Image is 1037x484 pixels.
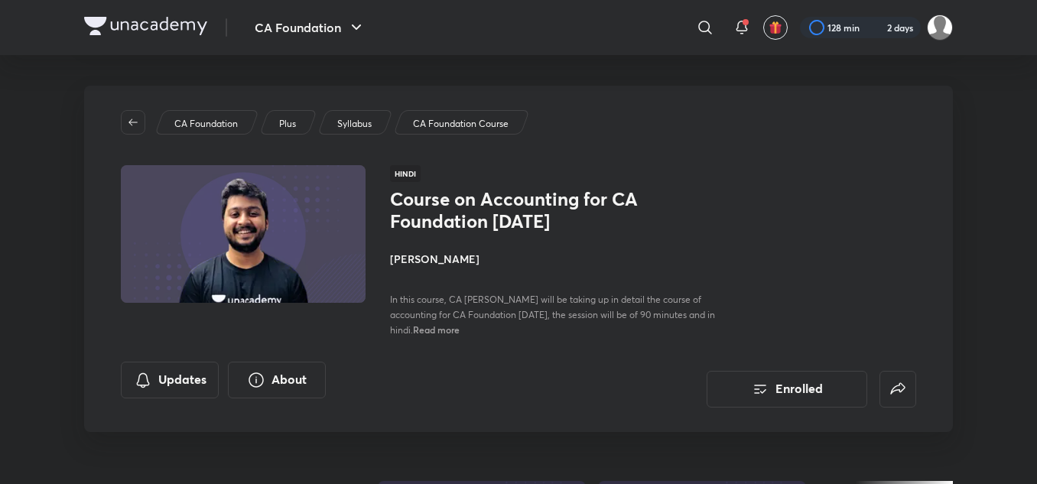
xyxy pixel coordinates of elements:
img: streak [869,20,884,35]
a: Company Logo [84,17,207,39]
img: ansh jain [927,15,953,41]
button: avatar [763,15,788,40]
p: CA Foundation [174,117,238,131]
button: CA Foundation [245,12,375,43]
button: Enrolled [707,371,867,408]
p: CA Foundation Course [413,117,509,131]
span: In this course, CA [PERSON_NAME] will be taking up in detail the course of accounting for CA Foun... [390,294,715,336]
button: About [228,362,326,398]
p: Syllabus [337,117,372,131]
img: Company Logo [84,17,207,35]
button: false [879,371,916,408]
a: CA Foundation Course [411,117,512,131]
p: Plus [279,117,296,131]
button: Updates [121,362,219,398]
span: Read more [413,323,460,336]
img: Thumbnail [119,164,368,304]
a: Plus [277,117,299,131]
a: Syllabus [335,117,375,131]
span: Hindi [390,165,421,182]
h4: [PERSON_NAME] [390,251,733,267]
h1: Course on Accounting for CA Foundation [DATE] [390,188,640,232]
img: avatar [769,21,782,34]
a: CA Foundation [172,117,241,131]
